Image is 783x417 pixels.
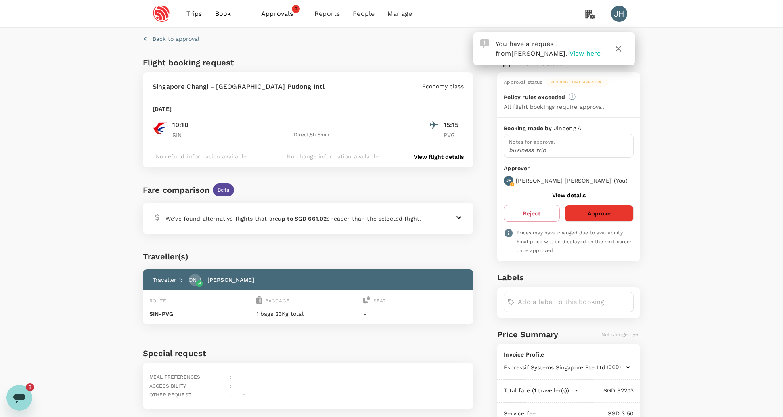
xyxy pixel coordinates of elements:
[143,56,306,69] h6: Flight booking request
[165,215,421,223] p: We’ve found alternative flights that are cheaper than the selected flight.
[504,103,603,111] p: All flight bookings require approval
[278,215,327,222] b: up to SGD 661.02
[611,6,627,22] div: JH
[153,276,182,284] p: Traveller 1 :
[156,152,247,161] p: No refund information available
[504,386,579,394] button: Total fare (1 traveller(s))
[149,298,166,304] span: Route
[546,79,609,85] span: Pending final approval
[143,183,209,196] div: Fare comparison
[497,271,640,284] h6: Labels
[414,153,464,161] button: View flight details
[153,82,325,92] p: Singapore Changi - [GEOGRAPHIC_DATA] Pudong Intl
[516,177,628,185] p: [PERSON_NAME] [PERSON_NAME] ( You )
[172,120,188,130] p: 10:10
[143,5,180,23] img: Espressif Systems Singapore Pte Ltd
[292,5,300,13] span: 2
[215,9,231,19] span: Book
[172,131,193,139] p: SIN
[422,82,464,90] p: Economy class
[213,186,234,194] span: Beta
[265,298,289,304] span: Baggage
[153,120,169,136] img: MU
[480,39,489,48] img: Approval Request
[230,374,231,380] span: :
[230,383,231,389] span: :
[552,192,586,198] button: View details
[197,131,426,139] div: Direct , 5h 5min
[504,363,630,371] button: Espressif Systems Singapore Pte Ltd(SGD)
[504,363,605,371] span: Espressif Systems Singapore Pte Ltd
[363,310,467,318] p: -
[240,369,246,382] div: -
[207,276,254,284] p: [PERSON_NAME]
[509,139,555,145] span: Notes for approval
[504,205,559,222] button: Reject
[373,298,386,304] span: Seat
[353,9,375,19] span: People
[504,79,542,87] div: Approval status
[149,383,186,389] span: Accessibility
[444,131,464,139] p: PVG
[506,178,511,183] p: JH
[504,93,565,101] p: Policy rules exceeded
[256,310,360,318] p: 1 bags 23Kg total
[569,50,601,57] span: View here
[153,105,172,113] p: [DATE]
[504,386,569,394] p: Total fare (1 traveller(s))
[143,250,473,263] div: Traveller(s)
[26,383,42,391] iframe: Number of unread messages
[601,332,640,337] span: Not charged yet
[143,35,199,43] button: Back to approval
[504,164,634,173] p: Approver
[497,328,558,341] h6: Price Summary
[517,230,632,253] span: Prices may have changed due to availability. Final price will be displayed on the next screen onc...
[511,50,566,57] span: [PERSON_NAME]
[6,385,32,411] iframe: Button to launch messaging window, 3 unread messages
[565,205,634,222] button: Approve
[314,9,340,19] span: Reports
[504,124,553,132] p: Booking made by
[261,9,301,19] span: Approvals
[143,347,473,360] h6: Special request
[363,296,370,304] img: seat-icon
[149,310,253,318] p: SIN - PVG
[153,35,199,43] p: Back to approval
[149,374,200,380] span: Meal preferences
[444,120,464,130] p: 15:15
[504,350,634,359] p: Invoice Profile
[554,124,583,132] p: Jinpeng Ai
[172,276,218,284] p: [PERSON_NAME]
[240,387,246,399] div: -
[387,9,412,19] span: Manage
[230,392,231,398] span: :
[287,152,379,161] p: No change information available
[607,363,621,371] span: (SGD)
[186,9,202,19] span: Trips
[579,386,634,394] p: SGD 922.13
[149,392,191,398] span: Other request
[518,296,630,309] input: Add a label to this booking
[256,296,262,304] img: baggage-icon
[240,378,246,390] div: -
[496,40,567,57] span: You have a request from .
[509,146,628,154] p: business trip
